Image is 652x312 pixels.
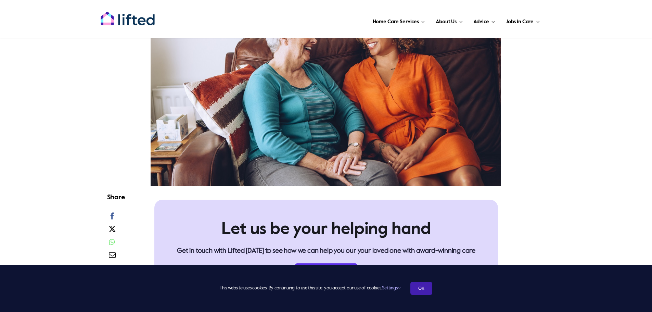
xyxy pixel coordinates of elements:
[177,10,542,31] nav: Main Menu
[107,224,118,237] a: X
[295,263,357,282] a: Find a Carer
[473,16,489,27] span: Advice
[410,282,432,295] a: OK
[107,193,125,202] h4: Share
[177,248,475,254] strong: Get in touch with Lifted [DATE] to see how we can help you our your loved one with award-winning ...
[382,286,400,290] a: Settings
[107,250,118,263] a: Email
[157,220,496,239] h2: Let us be your helping hand
[107,211,118,224] a: Facebook
[373,16,419,27] span: Home Care Services
[436,16,457,27] span: About Us
[471,10,497,31] a: Advice
[434,10,464,31] a: About Us
[107,237,117,250] a: WhatsApp
[100,11,155,18] a: lifted-logo
[506,16,534,27] span: Jobs in Care
[504,10,542,31] a: Jobs in Care
[220,283,400,294] span: This website uses cookies. By continuing to use this site, you accept our use of cookies.
[371,10,427,31] a: Home Care Services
